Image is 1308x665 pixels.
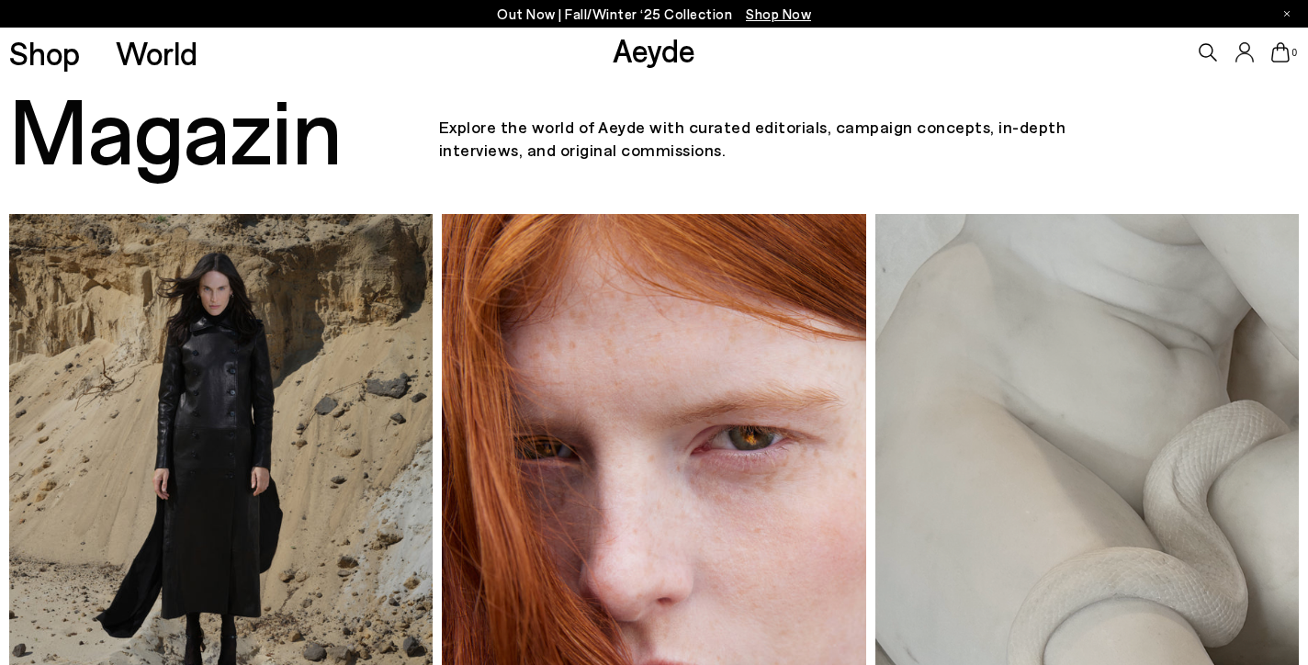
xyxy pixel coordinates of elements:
div: Magazin [9,77,439,178]
p: Out Now | Fall/Winter ‘25 Collection [497,3,811,26]
a: 0 [1271,42,1290,62]
span: Navigate to /collections/new-in [746,6,811,22]
div: Explore the world of Aeyde with curated editorials, campaign concepts, in-depth interviews, and o... [439,116,1084,162]
a: Shop [9,37,80,69]
span: 0 [1290,48,1299,58]
a: Aeyde [613,30,695,69]
a: World [116,37,197,69]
